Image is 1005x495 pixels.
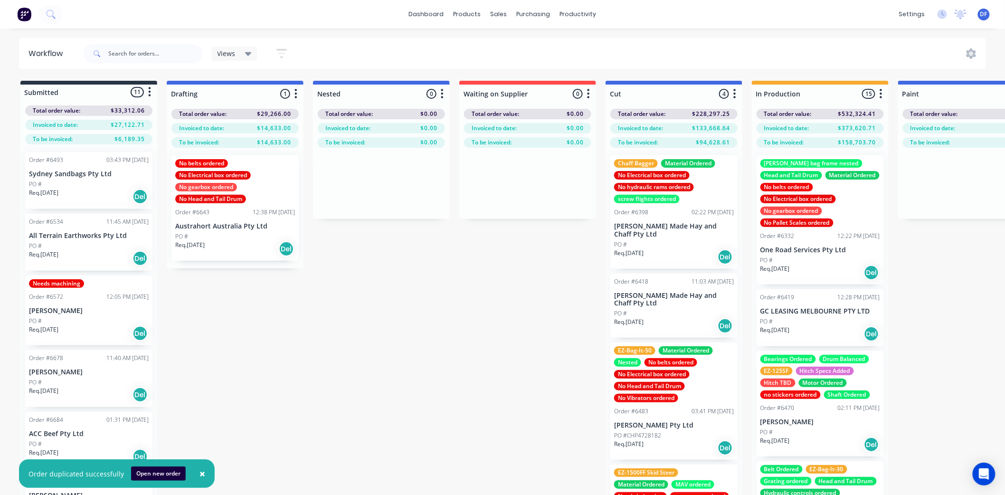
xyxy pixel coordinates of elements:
span: Total order value: [179,110,227,118]
div: Needs machiningOrder #657212:05 PM [DATE][PERSON_NAME]PO #Req.[DATE]Del [25,276,152,345]
div: EZ-Bag-It-30 [806,465,847,474]
div: No belts ordered [760,183,813,191]
div: Del [718,440,733,456]
div: Needs machining [29,279,84,288]
span: To be invoiced: [472,138,512,147]
p: PO #CHP4728182 [614,431,661,440]
span: To be invoiced: [618,138,658,147]
p: PO # [614,309,627,318]
div: No Electrical box ordered [175,171,251,180]
p: Req. [DATE] [614,249,644,257]
div: productivity [555,7,601,21]
p: PO # [29,378,42,387]
button: Close [190,462,215,485]
div: Order #6332 [760,232,795,240]
div: Material Ordered [614,480,668,489]
div: No belts ordered [175,159,228,168]
span: $228,297.25 [692,110,730,118]
p: PO # [29,317,42,325]
div: Hitch Specs Added [796,367,854,375]
div: Head and Tail Drum [760,171,822,180]
div: Order #6534 [29,218,63,226]
p: Req. [DATE] [760,326,790,334]
p: Austrahort Australia Pty Ltd [175,222,295,230]
div: EZ-1500FF Skid Steer [614,468,678,477]
p: Req. [DATE] [175,241,205,249]
div: No belts orderedNo Electrical box orderedNo gearbox orderedNo Head and Tail DrumOrder #664312:38 ... [171,155,299,261]
div: Order #641912:28 PM [DATE]GC LEASING MELBOURNE PTY LTDPO #Req.[DATE]Del [757,289,884,346]
p: Req. [DATE] [29,387,58,395]
span: To be invoiced: [764,138,804,147]
div: Del [718,249,733,265]
span: × [199,467,205,480]
span: Invoiced to date: [33,121,78,129]
div: 11:03 AM [DATE] [692,277,734,286]
div: settings [894,7,930,21]
div: Order #6678 [29,354,63,362]
span: Total order value: [33,106,80,115]
p: PO # [29,180,42,189]
input: Search for orders... [108,44,202,63]
div: Del [864,265,879,280]
div: Chaff BaggerMaterial OrderedNo Electrical box orderedNo hydraulic rams orderedscrew flights order... [610,155,738,269]
div: EZ-125SF [760,367,793,375]
div: Bearings OrderedDrum BalancedEZ-125SFHitch Specs AddedHitch TBDMotor Orderedno stickers orderedSh... [757,351,884,457]
p: Req. [DATE] [29,325,58,334]
div: Del [279,241,294,257]
div: no stickers ordered [760,390,821,399]
div: Drum Balanced [819,355,869,363]
div: Material Ordered [661,159,715,168]
p: Req. [DATE] [29,189,58,197]
span: Total order value: [618,110,665,118]
div: Order #6418 [614,277,648,286]
span: $14,633.00 [257,124,291,133]
p: [PERSON_NAME] [29,307,149,315]
span: Total order value: [325,110,373,118]
div: MAV ordered [672,480,714,489]
div: Del [133,326,148,341]
p: PO # [29,242,42,250]
p: Req. [DATE] [614,318,644,326]
div: 01:31 PM [DATE] [106,416,149,424]
span: Invoiced to date: [764,124,809,133]
span: $0.00 [420,110,437,118]
div: Del [864,326,879,342]
div: Belt Ordered [760,465,803,474]
div: Chaff Bagger [614,159,658,168]
p: PO # [760,428,773,437]
div: Workflow [28,48,67,59]
p: [PERSON_NAME] [760,418,880,426]
div: Order #653411:45 AM [DATE]All Terrain Earthworks Pty LtdPO #Req.[DATE]Del [25,214,152,271]
div: Material Ordered [659,346,713,355]
span: To be invoiced: [910,138,950,147]
div: 03:41 PM [DATE] [692,407,734,416]
div: Bearings Ordered [760,355,816,363]
div: No Pallet Scales ordered [760,219,834,227]
span: Total order value: [472,110,519,118]
div: Hitch TBD [760,379,796,387]
div: 02:22 PM [DATE] [692,208,734,217]
span: $0.00 [567,110,584,118]
div: Head and Tail Drum [815,477,877,485]
p: [PERSON_NAME] [29,368,149,376]
p: PO # [614,240,627,249]
div: No Vibrators ordered [614,394,678,402]
div: Del [133,251,148,266]
span: $14,633.00 [257,138,291,147]
div: 11:45 AM [DATE] [106,218,149,226]
div: Order #667811:40 AM [DATE][PERSON_NAME]PO #Req.[DATE]Del [25,350,152,407]
div: [PERSON_NAME] bag frame nested [760,159,863,168]
div: Nested [614,358,641,367]
div: 12:22 PM [DATE] [838,232,880,240]
div: Del [718,318,733,333]
div: No Head and Tail Drum [614,382,685,390]
p: ACC Beef Pty Ltd [29,430,149,438]
span: Total order value: [910,110,958,118]
div: Order #668401:31 PM [DATE]ACC Beef Pty LtdPO #Req.[DATE]Del [25,412,152,469]
div: No belts ordered [645,358,697,367]
p: Req. [DATE] [760,437,790,445]
p: [PERSON_NAME] Made Hay and Chaff Pty Ltd [614,222,734,238]
div: [PERSON_NAME] bag frame nestedHead and Tail DrumMaterial OrderedNo belts orderedNo Electrical box... [757,155,884,285]
div: Del [133,189,148,204]
div: No Electrical box ordered [760,195,836,203]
